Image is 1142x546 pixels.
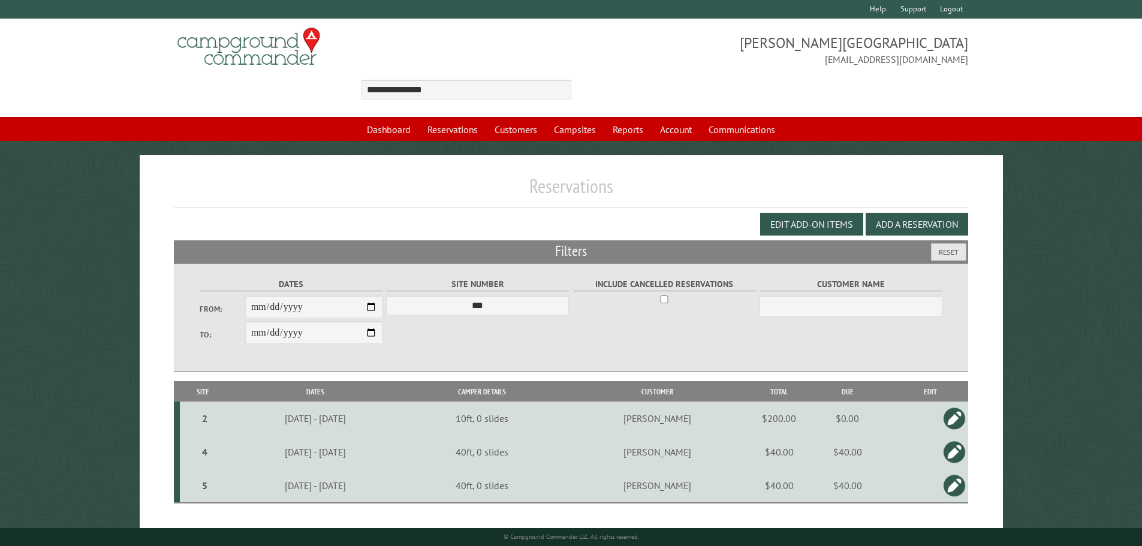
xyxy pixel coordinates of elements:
[803,381,893,402] th: Due
[405,435,559,469] td: 40ft, 0 slides
[755,381,803,402] th: Total
[803,402,893,435] td: $0.00
[755,402,803,435] td: $200.00
[228,412,402,424] div: [DATE] - [DATE]
[755,435,803,469] td: $40.00
[200,277,382,291] label: Dates
[420,118,485,141] a: Reservations
[228,479,402,491] div: [DATE] - [DATE]
[174,240,969,263] h2: Filters
[803,435,893,469] td: $40.00
[653,118,699,141] a: Account
[185,446,225,458] div: 4
[760,277,942,291] label: Customer Name
[185,479,225,491] div: 5
[559,435,755,469] td: [PERSON_NAME]
[559,402,755,435] td: [PERSON_NAME]
[405,469,559,503] td: 40ft, 0 slides
[185,412,225,424] div: 2
[174,174,969,207] h1: Reservations
[200,329,245,340] label: To:
[200,303,245,315] label: From:
[931,243,966,261] button: Reset
[755,469,803,503] td: $40.00
[571,33,969,67] span: [PERSON_NAME][GEOGRAPHIC_DATA] [EMAIL_ADDRESS][DOMAIN_NAME]
[227,381,405,402] th: Dates
[180,381,227,402] th: Site
[386,277,569,291] label: Site Number
[701,118,782,141] a: Communications
[573,277,756,291] label: Include Cancelled Reservations
[803,469,893,503] td: $40.00
[605,118,650,141] a: Reports
[405,381,559,402] th: Camper Details
[405,402,559,435] td: 10ft, 0 slides
[504,533,639,541] small: © Campground Commander LLC. All rights reserved.
[559,381,755,402] th: Customer
[174,23,324,70] img: Campground Commander
[547,118,603,141] a: Campsites
[892,381,968,402] th: Edit
[487,118,544,141] a: Customers
[866,213,968,236] button: Add a Reservation
[228,446,402,458] div: [DATE] - [DATE]
[760,213,863,236] button: Edit Add-on Items
[360,118,418,141] a: Dashboard
[559,469,755,503] td: [PERSON_NAME]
